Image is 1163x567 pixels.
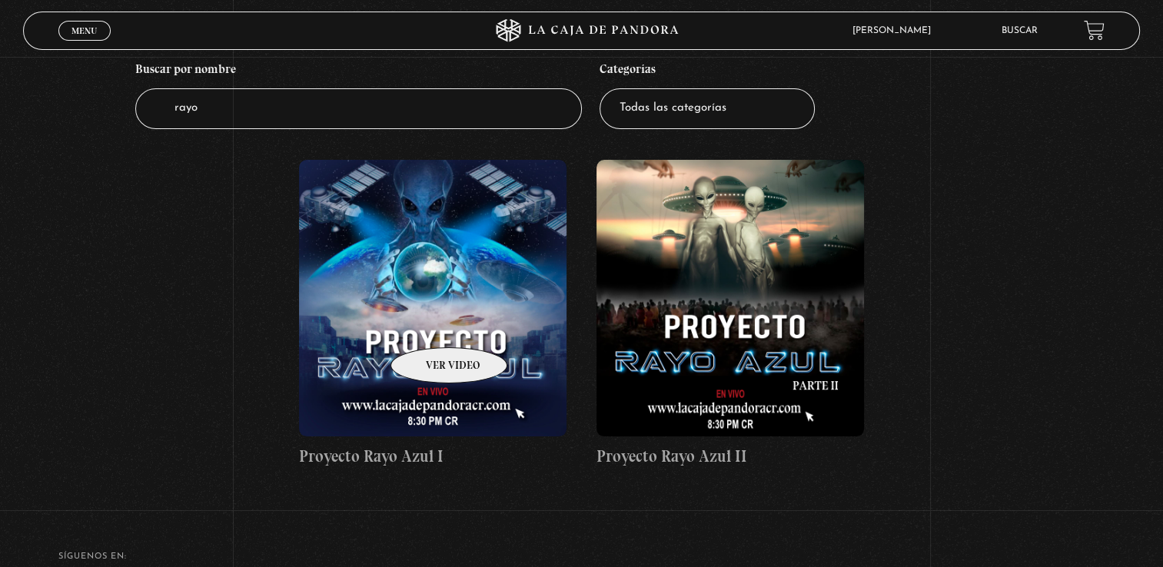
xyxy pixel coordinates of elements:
h4: Proyecto Rayo Azul I [299,444,567,469]
h4: Categorías [600,54,815,89]
span: [PERSON_NAME] [845,26,946,35]
h4: Buscar por nombre [135,54,582,89]
a: Proyecto Rayo Azul I [299,160,567,469]
h4: SÍguenos en: [58,552,1105,561]
a: Buscar [1002,26,1038,35]
a: View your shopping cart [1084,20,1105,41]
span: Cerrar [66,39,102,50]
h4: Proyecto Rayo Azul II [596,444,865,469]
a: Proyecto Rayo Azul II [596,160,865,469]
span: Menu [71,26,97,35]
